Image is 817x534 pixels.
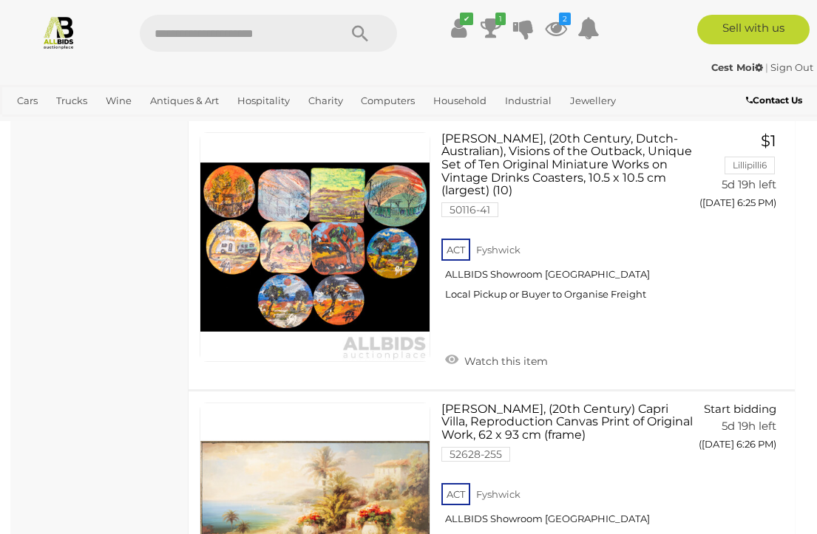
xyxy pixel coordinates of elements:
strong: Cest Moi [711,61,763,73]
a: [PERSON_NAME], (20th Century, Dutch-Australian), Visions of the Outback, Unique Set of Ten Origin... [452,132,683,312]
a: Antiques & Art [144,89,225,113]
span: | [765,61,768,73]
a: Watch this item [441,349,552,371]
a: Industrial [499,89,557,113]
a: Jewellery [564,89,622,113]
a: $1 Lillipilli6 5d 19h left ([DATE] 6:25 PM) [705,132,780,217]
a: Trucks [50,89,93,113]
a: Charity [302,89,349,113]
span: Start bidding [704,402,776,416]
button: Search [323,15,397,52]
a: Cest Moi [711,61,765,73]
a: [GEOGRAPHIC_DATA] [106,113,223,137]
a: Hospitality [231,89,296,113]
a: Sports [58,113,100,137]
a: Cars [11,89,44,113]
a: ✔ [447,15,469,41]
span: $1 [761,131,776,150]
a: Computers [355,89,421,113]
a: Start bidding 5d 19h left ([DATE] 6:26 PM) [705,403,780,459]
a: 1 [480,15,502,41]
a: Office [11,113,51,137]
i: 1 [495,13,506,25]
span: Watch this item [461,355,548,368]
img: Allbids.com.au [41,15,76,49]
a: Contact Us [746,92,806,109]
a: Household [427,89,492,113]
b: Contact Us [746,95,802,106]
i: ✔ [460,13,473,25]
a: Sign Out [770,61,813,73]
a: 2 [545,15,567,41]
i: 2 [559,13,571,25]
a: Sell with us [697,15,810,44]
a: Wine [100,89,138,113]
